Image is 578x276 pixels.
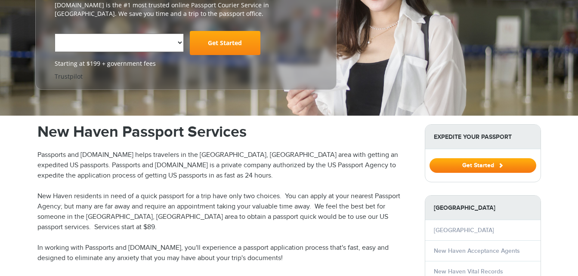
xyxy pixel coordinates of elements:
p: In working with Passports and [DOMAIN_NAME], you'll experience a passport application process tha... [37,243,412,264]
a: Get Started [430,162,536,169]
a: Get Started [190,31,260,55]
button: Get Started [430,158,536,173]
strong: [GEOGRAPHIC_DATA] [425,196,541,220]
h1: New Haven Passport Services [37,124,412,140]
p: New Haven residents in need of a quick passport for a trip have only two choices. You can apply a... [37,191,412,233]
p: Passports and [DOMAIN_NAME] helps travelers in the [GEOGRAPHIC_DATA], [GEOGRAPHIC_DATA] area with... [37,150,412,181]
a: Trustpilot [55,72,83,80]
p: [DOMAIN_NAME] is the #1 most trusted online Passport Courier Service in [GEOGRAPHIC_DATA]. We sav... [55,1,317,18]
strong: Expedite Your Passport [425,125,541,149]
a: New Haven Vital Records [434,268,503,275]
span: Starting at $199 + government fees [55,59,317,68]
a: [GEOGRAPHIC_DATA] [434,227,494,234]
a: New Haven Acceptance Agents [434,247,520,255]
